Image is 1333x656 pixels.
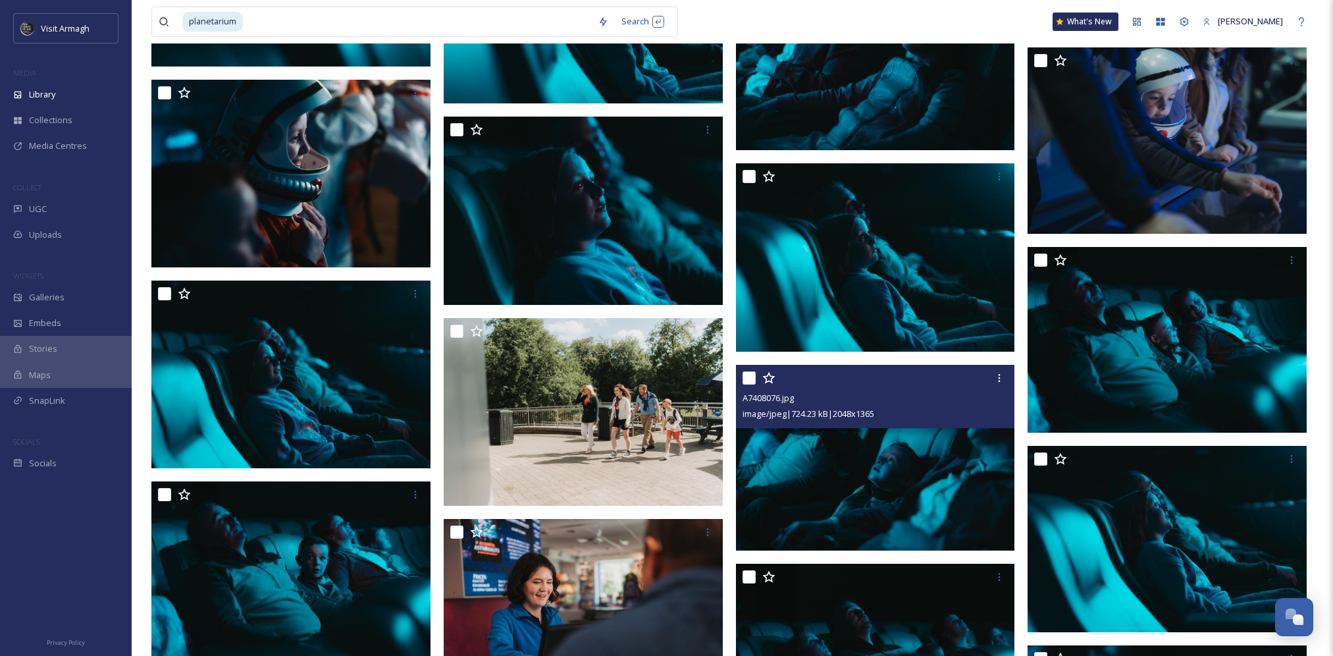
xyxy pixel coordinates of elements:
span: image/jpeg | 724.23 kB | 2048 x 1365 [743,408,874,420]
div: Search [615,9,671,34]
img: A7408261.jpg [736,163,1018,352]
span: Privacy Policy [47,638,85,647]
span: planetarium [182,12,243,31]
img: THE-FIRST-PLACE-VISIT-ARMAGH.COM-BLACK.jpg [21,22,34,35]
span: Library [29,88,55,101]
a: Privacy Policy [47,634,85,649]
span: Media Centres [29,140,87,152]
span: Galleries [29,291,65,304]
span: Visit Armagh [41,22,90,34]
span: [PERSON_NAME] [1218,15,1283,27]
span: Maps [29,369,51,381]
button: Open Chat [1275,598,1313,636]
span: SOCIALS [13,437,39,447]
span: Collections [29,114,72,126]
span: Socials [29,457,57,470]
a: [PERSON_NAME] [1196,9,1290,34]
img: A7408281.jpg [151,281,433,469]
span: COLLECT [13,182,41,192]
span: UGC [29,203,47,215]
span: A7408076.jpg [743,392,794,404]
img: A7408267.jpg [1028,446,1307,632]
img: A7400027 Patrick Hughes Summer 2022 (152).jpg [444,318,725,506]
span: Uploads [29,229,62,241]
img: A7408246.jpg [1028,246,1307,433]
a: What's New [1053,13,1118,31]
span: SnapLink [29,395,65,407]
img: A7408076.jpg [736,364,1015,551]
span: MEDIA [13,68,36,78]
span: Embeds [29,317,61,329]
span: Stories [29,342,57,355]
img: A7407537.jpg [1028,47,1307,234]
img: A7407614.jpg [151,80,433,268]
img: A7408282.jpg [444,117,725,305]
span: WIDGETS [13,271,43,281]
